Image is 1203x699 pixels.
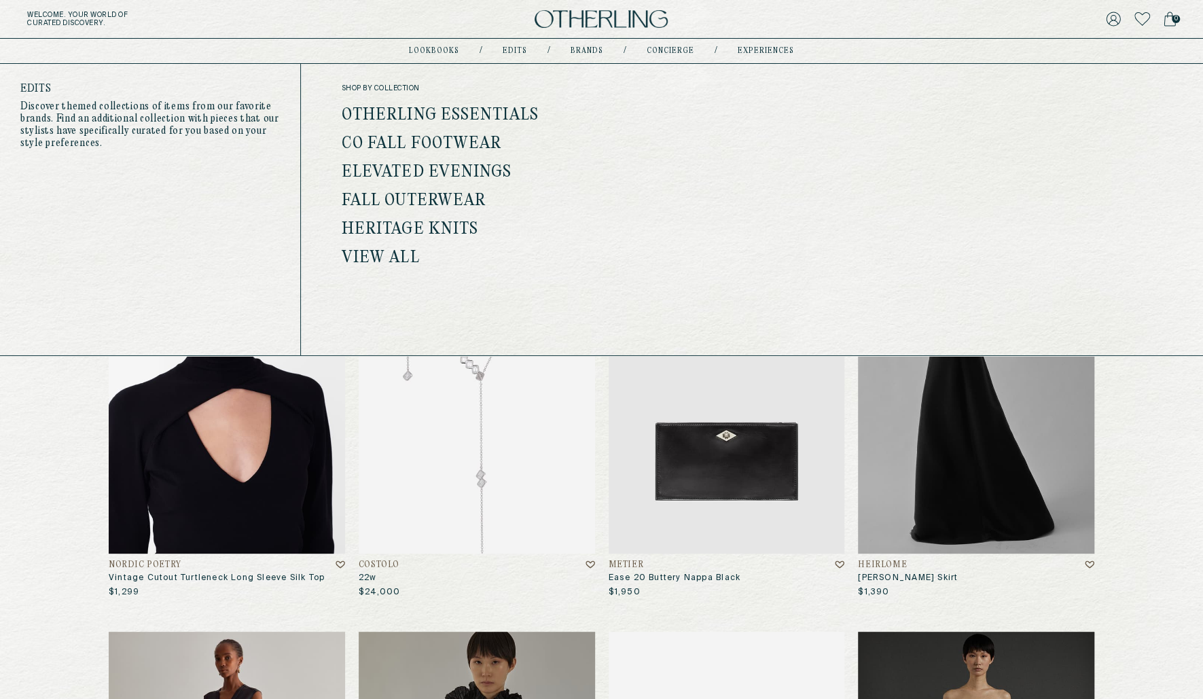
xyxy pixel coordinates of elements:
[342,84,622,92] span: shop by collection
[342,249,420,267] a: View all
[858,235,1094,554] img: Rosalie Skirt
[647,48,694,54] a: concierge
[535,10,668,29] img: logo
[342,192,486,210] a: Fall Outerwear
[342,164,512,181] a: Elevated Evenings
[1172,15,1180,23] span: 0
[609,235,845,598] a: Ease 20 Buttery Nappa BlackMetierEase 20 Buttery Nappa Black$1,950
[342,107,539,124] a: Otherling Essentials
[20,101,280,149] p: Discover themed collections of items from our favorite brands. Find an additional collection with...
[480,46,482,56] div: /
[359,587,400,598] p: $24,000
[715,46,717,56] div: /
[359,235,595,554] img: 22W
[109,235,345,598] a: Vintage Cutout Turtleneck Long Sleeve Silk TopNordic PoetryVintage Cutout Turtleneck Long Sleeve ...
[609,560,644,570] h4: Metier
[1164,10,1176,29] a: 0
[858,235,1094,598] a: Rosalie SkirtHeirlome[PERSON_NAME] Skirt$1,390
[109,560,181,570] h4: Nordic Poetry
[609,573,845,584] h3: Ease 20 Buttery Nappa Black
[409,48,459,54] a: lookbooks
[342,221,478,238] a: Heritage Knits
[738,48,794,54] a: experiences
[609,587,641,598] p: $1,950
[858,587,889,598] p: $1,390
[624,46,626,56] div: /
[109,573,345,584] h3: Vintage Cutout Turtleneck Long Sleeve Silk Top
[109,235,345,554] img: Vintage Cutout Turtleneck Long Sleeve Silk Top
[858,560,907,570] h4: Heirlome
[609,235,845,554] img: Ease 20 Buttery Nappa Black
[571,48,603,54] a: Brands
[342,135,502,153] a: Co Fall Footwear
[109,587,139,598] p: $1,299
[27,11,372,27] h5: Welcome . Your world of curated discovery.
[359,560,399,570] h4: COSTOLO
[20,84,280,94] h4: Edits
[359,235,595,598] a: 22WCOSTOLO22w$24,000
[858,573,1094,584] h3: [PERSON_NAME] Skirt
[503,48,527,54] a: Edits
[359,573,595,584] h3: 22w
[547,46,550,56] div: /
